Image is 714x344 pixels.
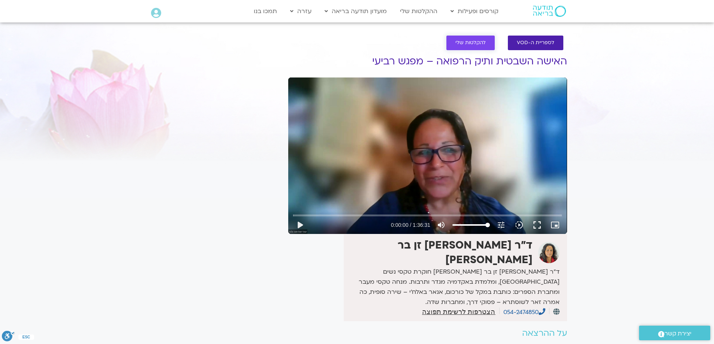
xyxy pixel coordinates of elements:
[533,6,566,17] img: תודעה בריאה
[286,4,315,18] a: עזרה
[288,56,567,67] h1: האישה השבטית ותיק הרפואה – מפגש רביעי
[538,242,560,263] img: ד״ר צילה זן בר צור
[517,40,554,46] span: לספריית ה-VOD
[288,329,567,338] h2: על ההרצאה
[639,326,710,340] a: יצירת קשר
[665,329,692,339] span: יצירת קשר
[503,308,545,316] a: 054-2474850
[321,4,391,18] a: מועדון תודעה בריאה
[398,238,533,267] strong: ד״ר [PERSON_NAME] זן בר [PERSON_NAME]
[455,40,486,46] span: להקלטות שלי
[250,4,281,18] a: תמכו בנו
[446,36,495,50] a: להקלטות שלי
[396,4,441,18] a: ההקלטות שלי
[508,36,563,50] a: לספריית ה-VOD
[422,308,495,315] a: הצטרפות לרשימת תפוצה
[447,4,502,18] a: קורסים ופעילות
[346,267,559,307] p: ד”ר [PERSON_NAME] זן בר [PERSON_NAME] חוקרת טקסי נשים [GEOGRAPHIC_DATA], ומלמדת באקדמיה מגדר ותרב...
